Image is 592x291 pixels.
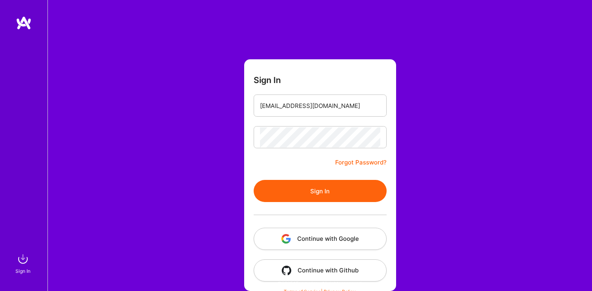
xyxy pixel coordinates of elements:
[282,266,291,275] img: icon
[17,251,31,275] a: sign inSign In
[15,251,31,267] img: sign in
[335,158,387,167] a: Forgot Password?
[281,234,291,244] img: icon
[254,75,281,85] h3: Sign In
[254,180,387,202] button: Sign In
[254,228,387,250] button: Continue with Google
[15,267,30,275] div: Sign In
[16,16,32,30] img: logo
[254,259,387,282] button: Continue with Github
[260,96,380,116] input: Email...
